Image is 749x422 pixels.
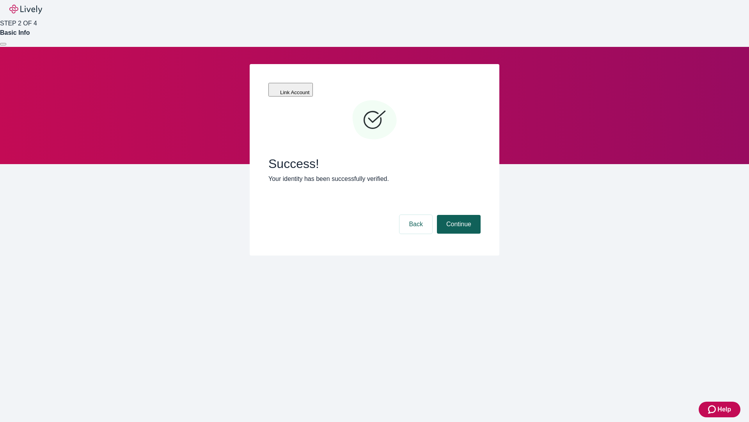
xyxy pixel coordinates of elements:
button: Continue [437,215,481,234]
p: Your identity has been successfully verified. [268,174,481,184]
span: Help [717,405,731,414]
button: Link Account [268,83,313,97]
svg: Zendesk support icon [708,405,717,414]
button: Zendesk support iconHelp [699,402,740,417]
button: Back [399,215,432,234]
img: Lively [9,5,42,14]
svg: Checkmark icon [351,97,398,144]
span: Success! [268,156,481,171]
